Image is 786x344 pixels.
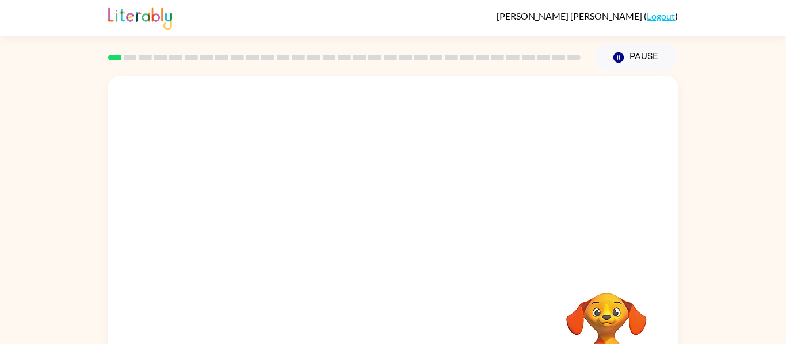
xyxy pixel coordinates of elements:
[594,44,678,71] button: Pause
[497,10,678,21] div: ( )
[647,10,675,21] a: Logout
[497,10,644,21] span: [PERSON_NAME] [PERSON_NAME]
[108,5,172,30] img: Literably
